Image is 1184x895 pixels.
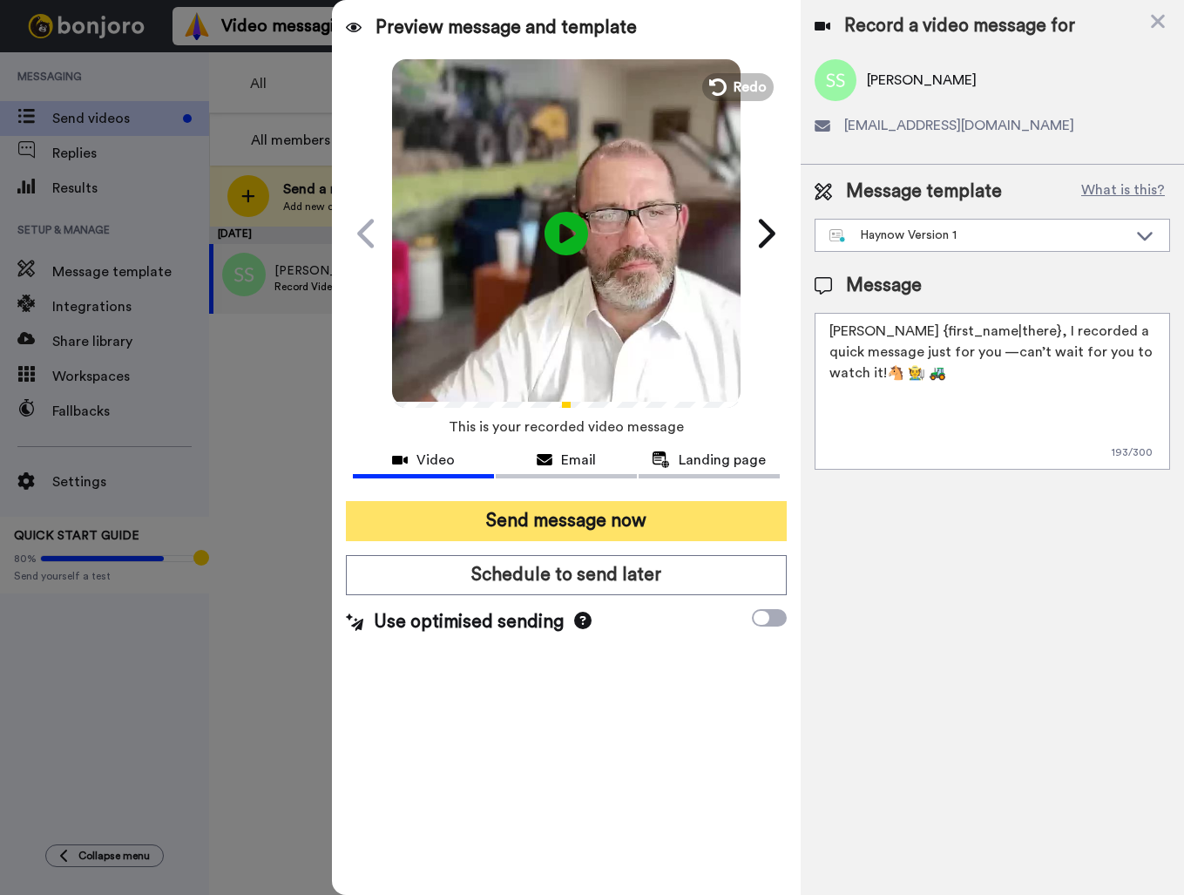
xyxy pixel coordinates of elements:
span: Email [561,450,596,471]
span: Message [846,273,922,299]
textarea: [PERSON_NAME] {first_name|there}, I recorded a quick message just for you —can’t wait for you to ... [815,313,1170,470]
span: Video [416,450,455,471]
img: nextgen-template.svg [829,229,846,243]
span: Message template [846,179,1002,205]
span: This is your recorded video message [449,408,684,446]
button: Send message now [346,501,787,541]
span: Landing page [679,450,766,471]
span: [EMAIL_ADDRESS][DOMAIN_NAME] [844,115,1074,136]
span: Use optimised sending [374,609,564,635]
button: What is this? [1076,179,1170,205]
button: Schedule to send later [346,555,787,595]
div: Haynow Version 1 [829,227,1127,244]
